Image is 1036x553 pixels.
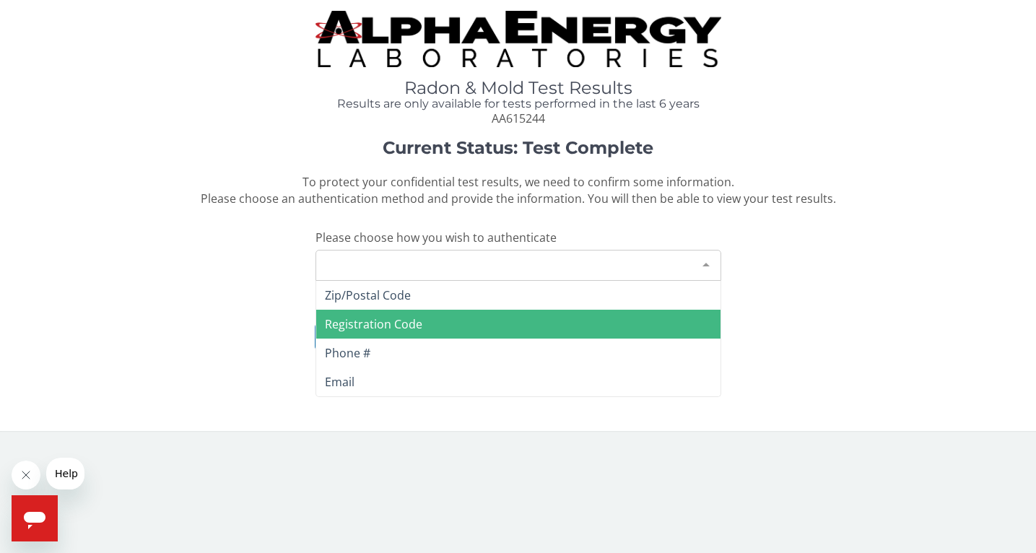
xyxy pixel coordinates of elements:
[201,174,836,206] span: To protect your confidential test results, we need to confirm some information. Please choose an ...
[325,374,354,390] span: Email
[12,461,40,489] iframe: Close message
[315,11,721,67] img: TightCrop.jpg
[383,137,653,158] strong: Current Status: Test Complete
[315,79,721,97] h1: Radon & Mold Test Results
[315,323,721,350] button: I need help
[325,316,422,332] span: Registration Code
[12,495,58,541] iframe: Button to launch messaging window
[325,345,370,361] span: Phone #
[325,287,411,303] span: Zip/Postal Code
[46,458,84,489] iframe: Message from company
[315,230,557,245] span: Please choose how you wish to authenticate
[492,110,545,126] span: AA615244
[315,97,721,110] h4: Results are only available for tests performed in the last 6 years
